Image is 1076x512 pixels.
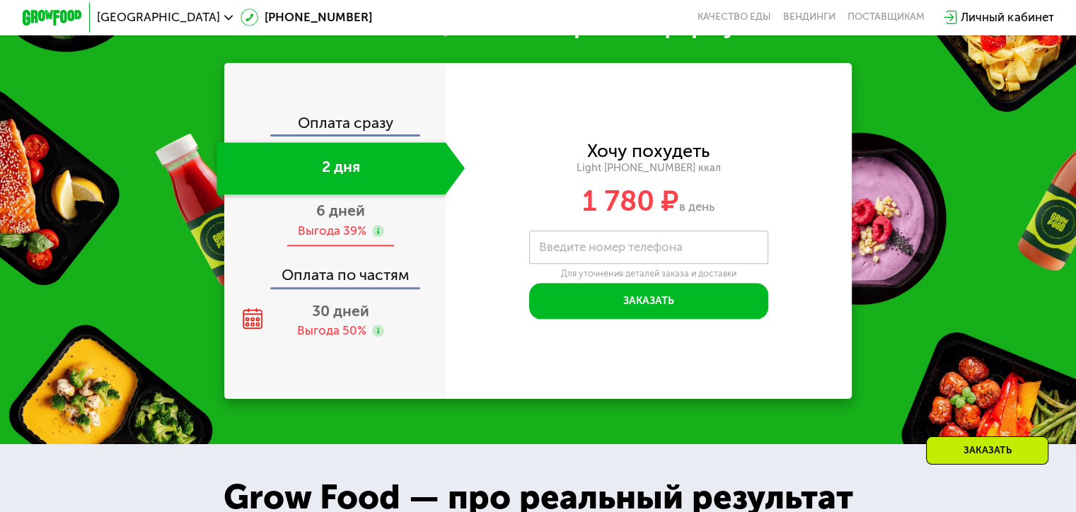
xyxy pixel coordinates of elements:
span: 6 дней [316,202,365,219]
div: Личный кабинет [961,8,1053,26]
label: Введите номер телефона [539,243,683,252]
a: [PHONE_NUMBER] [241,8,372,26]
span: 30 дней [312,302,369,320]
span: 1 780 ₽ [582,184,679,218]
span: [GEOGRAPHIC_DATA] [97,11,220,23]
div: Light [PHONE_NUMBER] ккал [446,161,852,175]
span: в день [679,199,715,214]
a: Качество еды [698,11,771,23]
div: Оплата сразу [226,115,446,134]
button: Заказать [529,283,768,319]
div: поставщикам [848,11,925,23]
div: Заказать [926,436,1048,465]
div: Для уточнения деталей заказа и доставки [529,268,768,279]
div: Хочу похудеть [587,143,710,159]
a: Вендинги [783,11,835,23]
div: Оплата по частям [226,252,446,287]
div: Выгода 39% [297,223,366,239]
div: Выгода 50% [297,322,366,339]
